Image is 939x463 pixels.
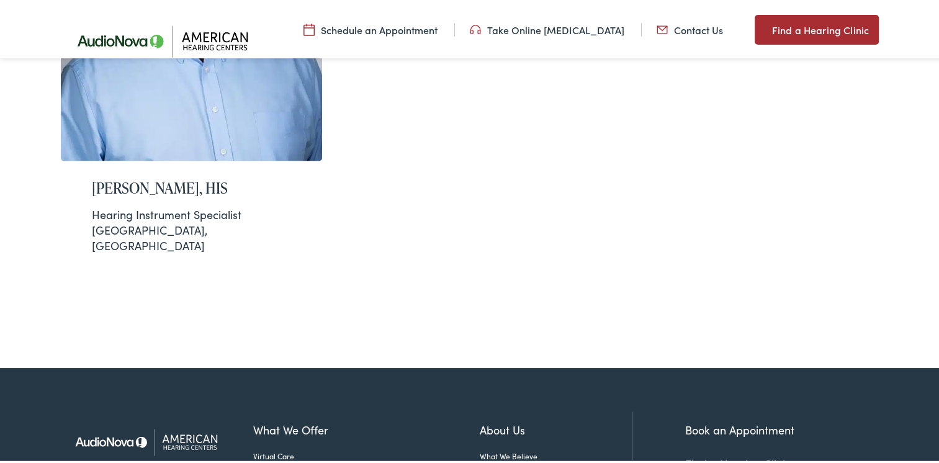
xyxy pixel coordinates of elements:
img: utility icon [470,20,481,34]
img: utility icon [755,20,766,35]
a: What We Offer [253,418,480,435]
a: Contact Us [657,20,723,34]
a: Take Online [MEDICAL_DATA] [470,20,624,34]
a: Virtual Care [253,447,480,459]
a: What We Believe [480,447,632,459]
a: Find a Hearing Clinic [755,12,879,42]
div: Hearing Instrument Specialist [92,204,292,220]
a: About Us [480,418,632,435]
a: Schedule an Appointment [303,20,438,34]
img: utility icon [303,20,315,34]
div: [GEOGRAPHIC_DATA], [GEOGRAPHIC_DATA] [92,204,292,251]
h2: [PERSON_NAME], HIS [92,177,292,195]
img: utility icon [657,20,668,34]
a: Book an Appointment [685,419,794,434]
